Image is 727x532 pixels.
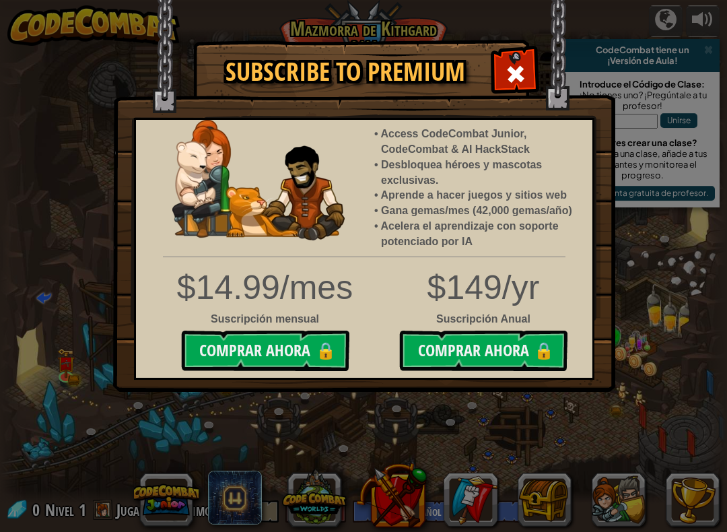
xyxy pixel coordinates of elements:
li: Aprende a hacer juegos y sitios web [381,188,579,203]
li: Desbloquea héroes y mascotas exclusivas. [381,158,579,189]
div: Suscripción Anual [126,312,602,327]
img: anya-and-nando-pet.webp [172,120,345,240]
div: Suscripción mensual [176,312,354,327]
button: Comprar ahora🔒 [181,331,349,371]
li: Acelera el aprendizaje con soporte potenciado por IA [381,219,579,250]
li: Access CodeCombat Junior, CodeCombat & AI HackStack [381,127,579,158]
button: Comprar ahora🔒 [399,331,567,371]
h1: Subscribe to Premium [207,58,483,86]
div: $149/yr [126,264,602,312]
div: $14.99/mes [176,264,354,312]
li: Gana gemas/mes (42,000 gemas/año) [381,203,579,219]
